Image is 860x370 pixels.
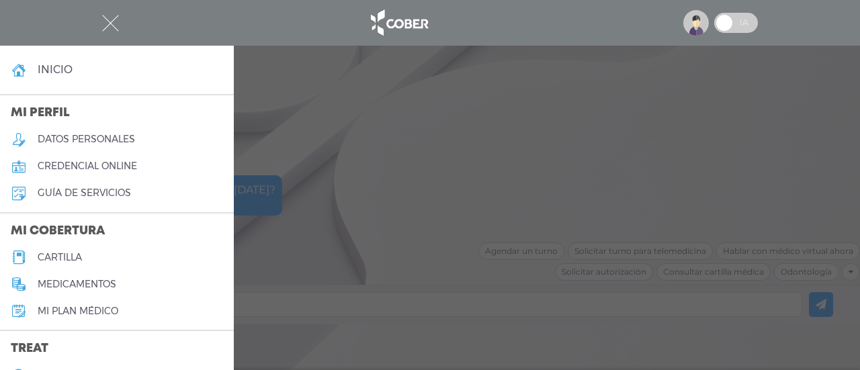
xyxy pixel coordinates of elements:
[363,7,434,39] img: logo_cober_home-white.png
[38,306,118,317] h5: Mi plan médico
[102,15,119,32] img: Cober_menu-close-white.svg
[38,134,135,145] h5: datos personales
[38,187,131,199] h5: guía de servicios
[38,160,137,172] h5: credencial online
[38,252,82,263] h5: cartilla
[38,279,116,290] h5: medicamentos
[38,63,73,76] h4: inicio
[683,10,709,36] img: profile-placeholder.svg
